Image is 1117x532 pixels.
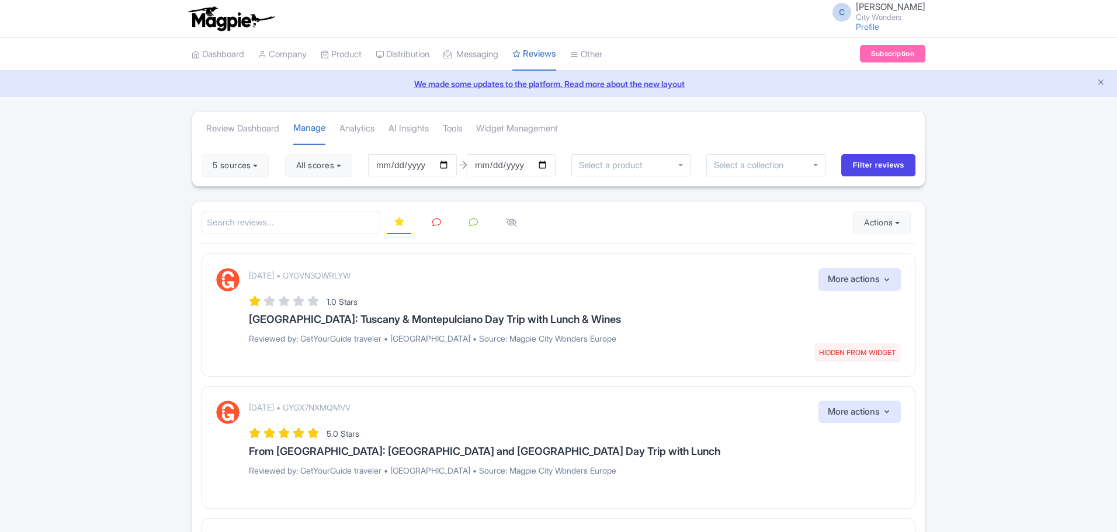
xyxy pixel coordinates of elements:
[258,39,307,71] a: Company
[321,39,362,71] a: Product
[832,3,851,22] span: C
[825,2,925,21] a: C [PERSON_NAME] City Wonders
[249,446,901,457] h3: From [GEOGRAPHIC_DATA]: [GEOGRAPHIC_DATA] and [GEOGRAPHIC_DATA] Day Trip with Lunch
[570,39,602,71] a: Other
[860,45,925,62] a: Subscription
[856,1,925,12] span: [PERSON_NAME]
[216,401,240,424] img: GetYourGuide Logo
[202,154,269,177] button: 5 sources
[388,113,429,145] a: AI Insights
[7,78,1110,90] a: We made some updates to the platform. Read more about the new layout
[249,269,351,281] p: [DATE] • GYGVN3QWRLYW
[853,211,911,234] button: Actions
[376,39,429,71] a: Distribution
[512,38,556,71] a: Reviews
[818,268,901,291] button: More actions
[285,154,352,177] button: All scores
[249,401,351,413] p: [DATE] • GYGX7NXMQMVV
[1097,77,1105,90] button: Close announcement
[327,429,359,439] span: 5.0 Stars
[216,268,240,291] img: GetYourGuide Logo
[443,113,462,145] a: Tools
[192,39,244,71] a: Dashboard
[249,314,901,325] h3: [GEOGRAPHIC_DATA]: Tuscany & Montepulciano Day Trip with Lunch & Wines
[476,113,558,145] a: Widget Management
[856,22,879,32] a: Profile
[841,154,915,176] input: Filter reviews
[202,211,380,235] input: Search reviews...
[579,160,649,171] input: Select a product
[818,401,901,423] button: More actions
[249,332,901,345] p: Reviewed by: GetYourGuide traveler • [GEOGRAPHIC_DATA] • Source: Magpie City Wonders Europe
[339,113,374,145] a: Analytics
[814,343,901,362] span: HIDDEN FROM WIDGET
[327,297,358,307] span: 1.0 Stars
[714,160,792,171] input: Select a collection
[186,6,276,32] img: logo-ab69f6fb50320c5b225c76a69d11143b.png
[443,39,498,71] a: Messaging
[206,113,279,145] a: Review Dashboard
[249,464,901,477] p: Reviewed by: GetYourGuide traveler • [GEOGRAPHIC_DATA] • Source: Magpie City Wonders Europe
[293,112,325,145] a: Manage
[856,13,925,21] small: City Wonders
